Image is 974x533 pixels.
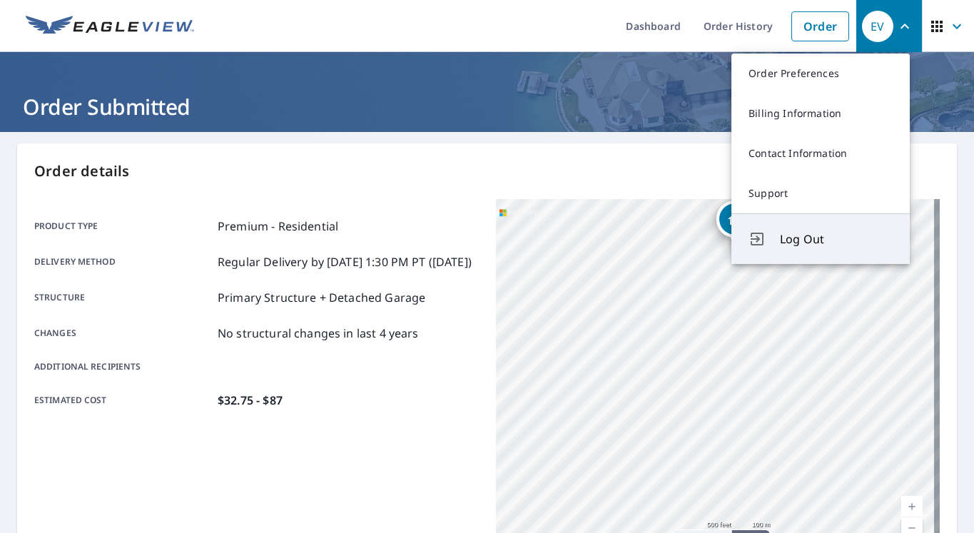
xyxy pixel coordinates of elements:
span: Log Out [780,230,893,248]
p: Estimated cost [34,392,212,409]
p: Delivery method [34,253,212,270]
img: EV Logo [26,16,194,37]
p: Changes [34,325,212,342]
a: Order Preferences [731,54,910,93]
a: Contact Information [731,133,910,173]
p: Order details [34,161,940,182]
p: Primary Structure + Detached Garage [218,289,425,306]
a: Current Level 16, Zoom In [901,496,923,517]
p: No structural changes in last 4 years [218,325,419,342]
h1: Order Submitted [17,92,957,121]
a: Billing Information [731,93,910,133]
p: Product type [34,218,212,235]
p: Regular Delivery by [DATE] 1:30 PM PT ([DATE]) [218,253,472,270]
p: Premium - Residential [218,218,338,235]
div: EV [862,11,893,42]
button: Log Out [731,213,910,264]
p: Additional recipients [34,360,212,373]
p: Structure [34,289,212,306]
p: $32.75 - $87 [218,392,283,409]
a: Order [791,11,849,41]
div: Dropped pin, building 1, Residential property, 7216 Sipes Ln Annandale, VA 22003 [716,200,754,245]
a: Support [731,173,910,213]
